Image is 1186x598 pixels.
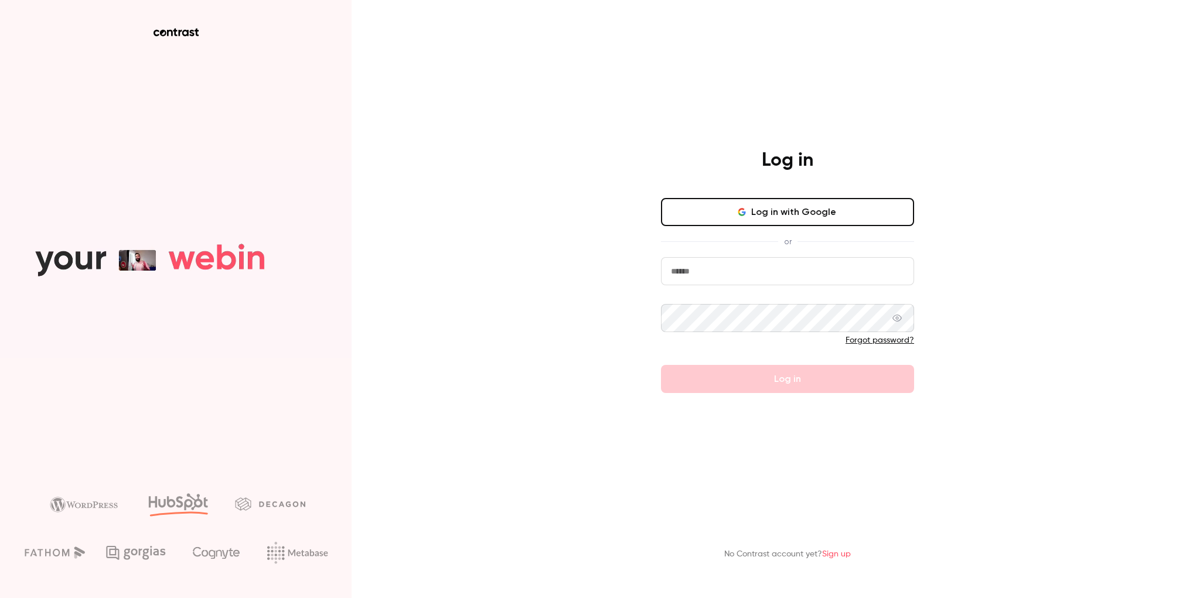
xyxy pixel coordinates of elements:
img: decagon [235,497,305,510]
h4: Log in [762,149,813,172]
a: Forgot password? [846,336,914,344]
span: or [778,235,798,248]
a: Sign up [822,550,851,558]
p: No Contrast account yet? [724,548,851,561]
button: Log in with Google [661,198,914,226]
